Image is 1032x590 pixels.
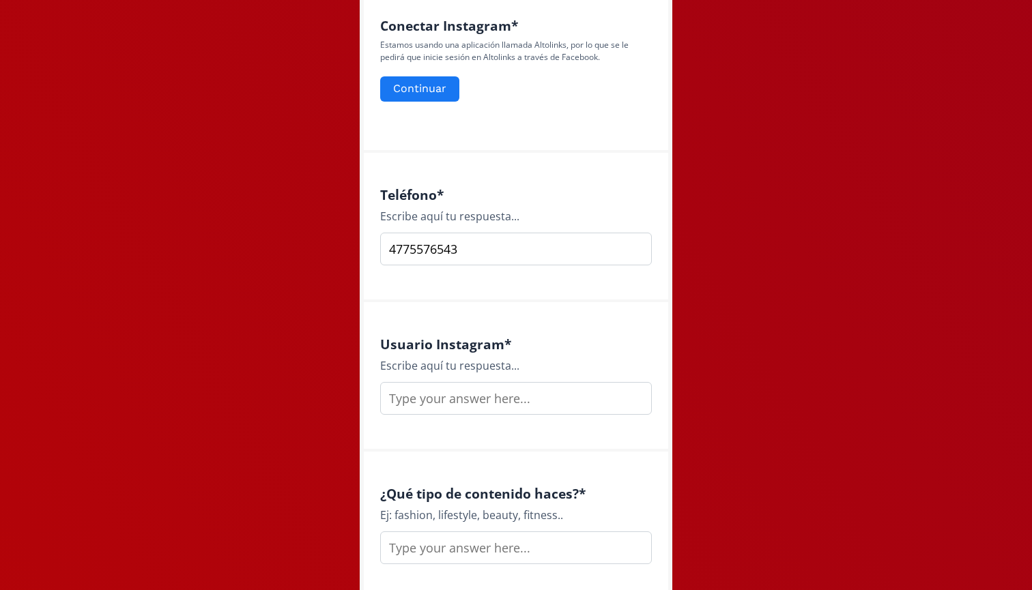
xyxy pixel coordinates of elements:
p: Estamos usando una aplicación llamada Altolinks, por lo que se le pedirá que inicie sesión en Alt... [380,39,652,63]
div: Ej: fashion, lifestyle, beauty, fitness.. [380,507,652,523]
button: Continuar [380,76,459,102]
h4: Conectar Instagram * [380,18,652,33]
input: Type your answer here... [380,382,652,415]
div: Escribe aquí tu respuesta... [380,357,652,374]
input: Type your answer here... [380,233,652,265]
input: Type your answer here... [380,531,652,564]
h4: ¿Qué tipo de contenido haces? * [380,486,652,501]
h4: Teléfono * [380,187,652,203]
h4: Usuario Instagram * [380,336,652,352]
div: Escribe aquí tu respuesta... [380,208,652,224]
